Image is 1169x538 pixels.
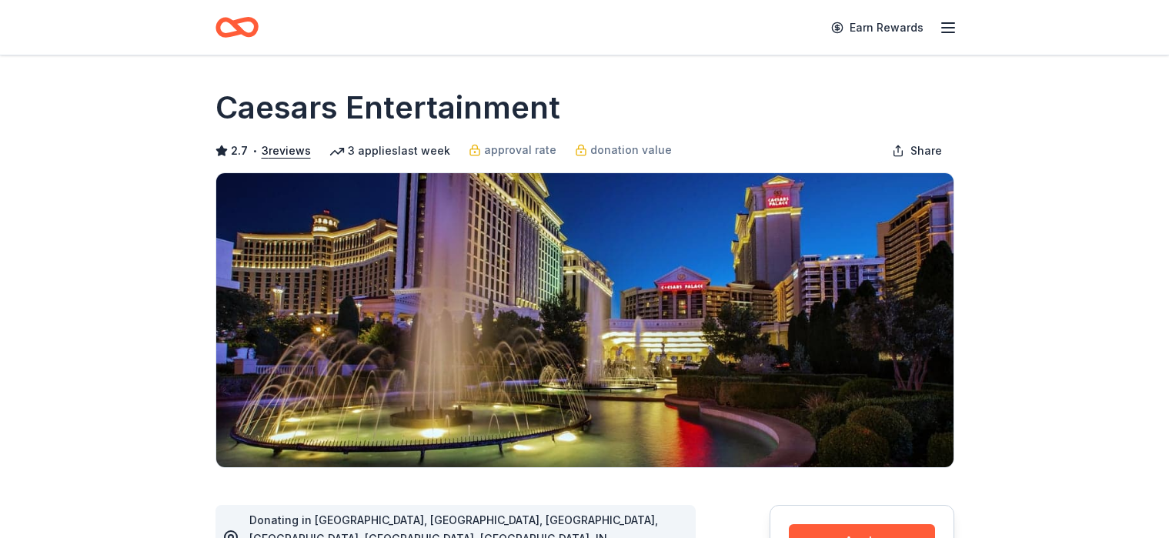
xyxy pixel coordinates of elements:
span: 2.7 [231,142,248,160]
img: Image for Caesars Entertainment [216,173,954,467]
span: Share [910,142,942,160]
span: approval rate [484,141,556,159]
div: 3 applies last week [329,142,450,160]
a: approval rate [469,141,556,159]
a: Home [215,9,259,45]
button: 3reviews [262,142,311,160]
a: donation value [575,141,672,159]
a: Earn Rewards [822,14,933,42]
span: • [252,145,257,157]
span: donation value [590,141,672,159]
button: Share [880,135,954,166]
h1: Caesars Entertainment [215,86,560,129]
